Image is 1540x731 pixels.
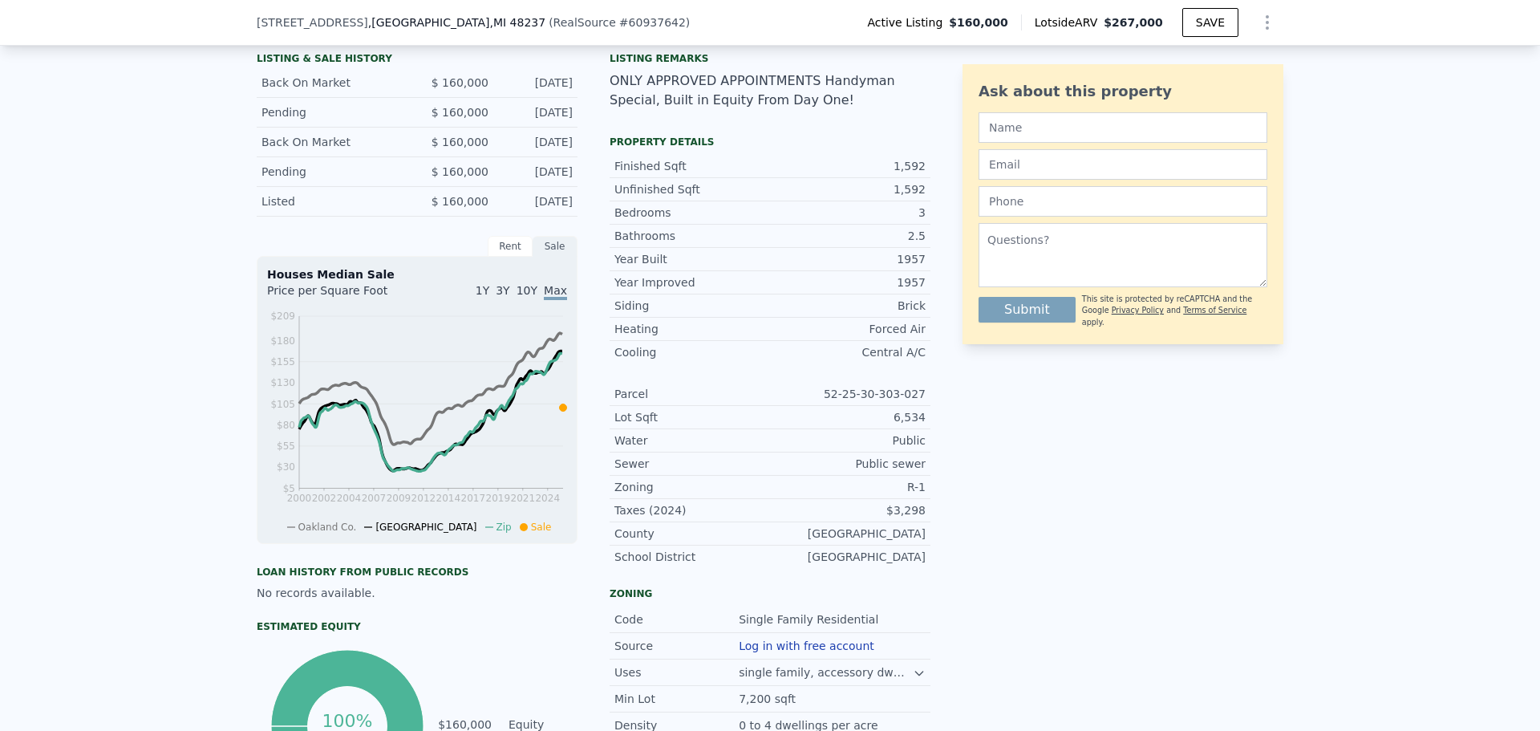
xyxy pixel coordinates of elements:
a: Privacy Policy [1112,306,1164,315]
div: School District [614,549,770,565]
span: $267,000 [1104,16,1163,29]
div: [GEOGRAPHIC_DATA] [770,526,926,542]
div: LISTING & SALE HISTORY [257,52,577,68]
div: Ask about this property [979,80,1267,103]
span: [STREET_ADDRESS] [257,14,368,30]
tspan: 2014 [436,493,461,504]
div: Central A/C [770,344,926,360]
tspan: 2007 [362,493,387,504]
span: # 60937642 [619,16,686,29]
div: Parcel [614,386,770,402]
div: 7,200 sqft [739,691,799,707]
div: Taxes (2024) [614,502,770,518]
tspan: $55 [277,441,295,452]
div: ( ) [549,14,690,30]
div: Year Built [614,251,770,267]
div: Bedrooms [614,205,770,221]
input: Phone [979,186,1267,217]
div: Pending [261,104,404,120]
div: Listed [261,193,404,209]
div: Listing remarks [610,52,930,65]
div: 6,534 [770,409,926,425]
span: Zip [496,522,512,533]
tspan: $180 [270,335,295,347]
span: Oakland Co. [298,522,357,533]
div: Brick [770,298,926,314]
span: $160,000 [949,14,1008,30]
div: [DATE] [501,164,573,180]
div: Unfinished Sqft [614,181,770,197]
div: Min Lot [614,691,739,707]
div: Year Improved [614,274,770,290]
span: RealSource [553,16,616,29]
tspan: $80 [277,420,295,431]
div: Heating [614,321,770,337]
div: ONLY APPROVED APPOINTMENTS Handyman Special, Built in Equity From Day One! [610,71,930,110]
div: Price per Square Foot [267,282,417,308]
div: 1,592 [770,181,926,197]
div: Public [770,433,926,449]
div: single family, accessory dwelling unit, manufactured housing [739,664,913,680]
div: Cooling [614,344,770,360]
div: This site is protected by reCAPTCHA and the Google and apply. [1082,294,1267,328]
tspan: 2019 [486,493,511,504]
span: $ 160,000 [432,195,488,208]
div: Pending [261,164,404,180]
div: Code [614,611,739,627]
div: No records available. [257,585,577,601]
div: [DATE] [501,193,573,209]
div: Single Family Residential [739,611,881,627]
div: 2.5 [770,228,926,244]
div: Property details [610,136,930,148]
div: Back On Market [261,75,404,91]
div: Rent [488,236,533,257]
span: , [GEOGRAPHIC_DATA] [368,14,545,30]
tspan: $130 [270,377,295,388]
tspan: 2000 [287,493,312,504]
div: Sewer [614,456,770,472]
span: $ 160,000 [432,136,488,148]
span: $ 160,000 [432,106,488,119]
tspan: 2009 [387,493,411,504]
span: 1Y [476,284,489,297]
span: [GEOGRAPHIC_DATA] [375,522,476,533]
div: 1957 [770,251,926,267]
tspan: $105 [270,399,295,410]
tspan: $155 [270,356,295,368]
div: Source [614,638,739,654]
button: SAVE [1182,8,1238,37]
input: Email [979,149,1267,180]
div: Estimated Equity [257,620,577,633]
tspan: 2024 [535,493,560,504]
div: [DATE] [501,75,573,91]
div: Public sewer [770,456,926,472]
div: Bathrooms [614,228,770,244]
div: Zoning [610,587,930,600]
div: Uses [614,664,739,680]
button: Show Options [1251,6,1283,39]
span: 3Y [496,284,509,297]
span: $ 160,000 [432,76,488,89]
div: 52-25-30-303-027 [770,386,926,402]
div: Sale [533,236,577,257]
input: Name [979,112,1267,143]
tspan: $5 [283,483,295,494]
div: R-1 [770,479,926,495]
tspan: 2017 [461,493,486,504]
span: $ 160,000 [432,165,488,178]
div: Water [614,433,770,449]
tspan: 2012 [411,493,436,504]
span: Lotside ARV [1035,14,1104,30]
div: [DATE] [501,134,573,150]
span: Max [544,284,567,300]
div: 1957 [770,274,926,290]
tspan: $30 [277,461,295,473]
button: Log in with free account [739,640,874,652]
tspan: $209 [270,311,295,322]
div: Forced Air [770,321,926,337]
div: Finished Sqft [614,158,770,174]
div: Houses Median Sale [267,266,567,282]
a: Terms of Service [1183,306,1246,315]
div: 3 [770,205,926,221]
div: 1,592 [770,158,926,174]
